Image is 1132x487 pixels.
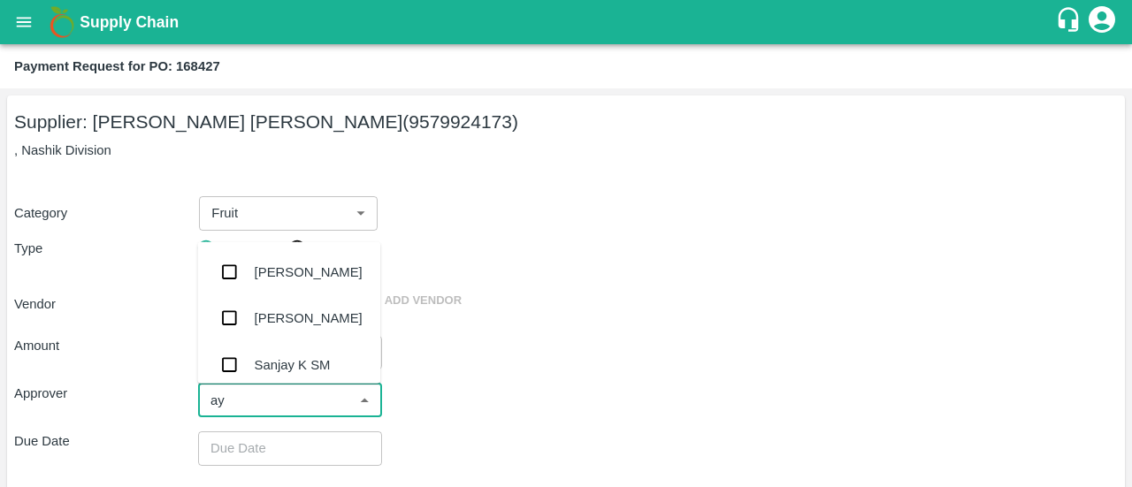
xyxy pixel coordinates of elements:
[255,263,363,282] div: [PERSON_NAME]
[14,203,192,223] p: Category
[14,294,192,314] p: Vendor
[1055,6,1086,38] div: customer-support
[14,336,198,355] p: Amount
[198,431,370,465] input: Choose date
[14,59,220,73] b: Payment Request for PO: 168427
[14,141,1118,160] p: , Nashik Division
[14,384,198,403] p: Approver
[211,203,238,223] p: Fruit
[203,389,348,412] input: Select approver
[353,389,376,412] button: Close
[14,110,1118,134] h5: Supplier: [PERSON_NAME] [PERSON_NAME] (9579924173)
[1086,4,1118,41] div: account of current user
[44,4,80,40] img: logo
[255,354,331,374] div: Sanjay K SM
[80,10,1055,34] a: Supply Chain
[14,431,198,451] p: Due Date
[255,308,363,328] div: [PERSON_NAME]
[80,13,179,31] b: Supply Chain
[315,239,333,258] span: Bill
[14,239,198,258] p: Type
[224,239,275,258] span: Advance
[4,2,44,42] button: open drawer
